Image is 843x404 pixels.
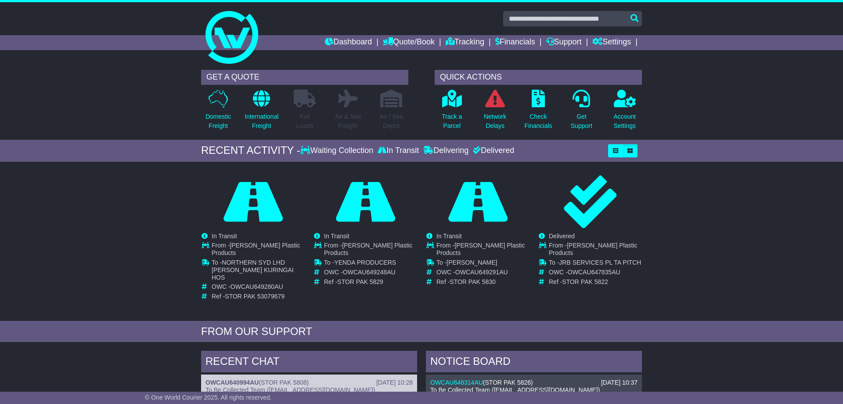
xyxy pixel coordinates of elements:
span: To Be Collected Team ([EMAIL_ADDRESS][DOMAIN_NAME]) [430,386,600,393]
a: GetSupport [570,89,593,135]
div: Delivering [421,146,471,156]
a: DomesticFreight [205,89,231,135]
p: Air / Sea Depot [379,112,403,131]
span: Delivered [549,233,575,240]
div: RECENT CHAT [201,351,417,375]
a: Tracking [446,35,484,50]
p: Full Loads [294,112,316,131]
span: © One World Courier 2025. All rights reserved. [145,394,272,401]
div: ( ) [430,379,638,386]
a: Dashboard [325,35,372,50]
td: Ref - [324,278,417,286]
td: To - [436,259,529,269]
td: From - [324,242,417,259]
div: NOTICE BOARD [426,351,642,375]
span: YENDA PRODUCERS [334,259,396,266]
span: JRB SERVICES PL TA PITCH [559,259,641,266]
div: In Transit [375,146,421,156]
td: OWC - [212,283,304,293]
div: [DATE] 10:37 [601,379,638,386]
a: OWCAU640994AU [205,379,259,386]
span: [PERSON_NAME] Plastic Products [549,242,637,256]
span: In Transit [436,233,462,240]
td: To - [549,259,641,269]
td: From - [549,242,641,259]
span: OWCAU647835AU [568,269,620,276]
span: [PERSON_NAME] Plastic Products [436,242,525,256]
span: OWCAU649291AU [455,269,508,276]
span: STOR PAK 53079679 [225,293,285,300]
span: NORTHERN SYD LHD [PERSON_NAME] KURINGAI HOS [212,259,294,281]
span: STOR PAK 5808 [261,379,307,386]
p: Track a Parcel [442,112,462,131]
span: OWCAU649248AU [343,269,396,276]
div: QUICK ACTIONS [435,70,642,85]
td: Ref - [212,293,304,300]
p: Check Financials [525,112,552,131]
div: ( ) [205,379,413,386]
a: OWCAU648314AU [430,379,483,386]
td: OWC - [324,269,417,278]
span: [PERSON_NAME] Plastic Products [212,242,300,256]
div: GET A QUOTE [201,70,408,85]
span: [PERSON_NAME] Plastic Products [324,242,412,256]
p: Air & Sea Freight [335,112,361,131]
div: RECENT ACTIVITY - [201,144,300,157]
td: From - [212,242,304,259]
span: In Transit [324,233,349,240]
td: From - [436,242,529,259]
a: Financials [495,35,535,50]
span: [PERSON_NAME] [447,259,497,266]
span: STOR PAK 5830 [450,278,496,285]
span: To Be Collected Team ([EMAIL_ADDRESS][DOMAIN_NAME]) [205,386,375,393]
div: Delivered [471,146,514,156]
p: Account Settings [614,112,636,131]
span: STOR PAK 5826 [485,379,531,386]
a: NetworkDelays [483,89,507,135]
a: Quote/Book [383,35,435,50]
span: In Transit [212,233,237,240]
td: Ref - [549,278,641,286]
p: Get Support [571,112,592,131]
div: Waiting Collection [300,146,375,156]
td: To - [212,259,304,283]
span: STOR PAK 5822 [562,278,608,285]
p: Domestic Freight [205,112,231,131]
a: AccountSettings [613,89,637,135]
p: International Freight [245,112,278,131]
a: Settings [592,35,631,50]
span: OWCAU649280AU [231,283,283,290]
p: Network Delays [484,112,506,131]
a: InternationalFreight [244,89,279,135]
span: STOR PAK 5829 [337,278,383,285]
td: OWC - [436,269,529,278]
a: Track aParcel [441,89,462,135]
a: CheckFinancials [524,89,553,135]
td: OWC - [549,269,641,278]
a: Support [546,35,582,50]
div: [DATE] 10:28 [376,379,413,386]
div: FROM OUR SUPPORT [201,325,642,338]
td: Ref - [436,278,529,286]
td: To - [324,259,417,269]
